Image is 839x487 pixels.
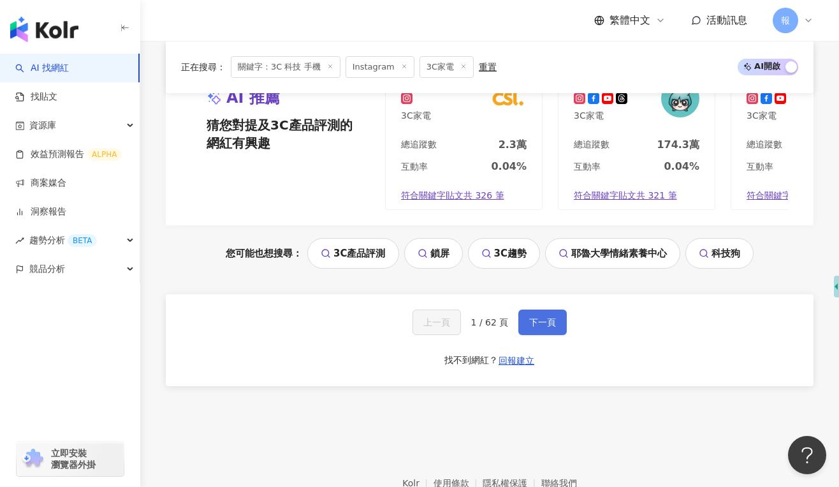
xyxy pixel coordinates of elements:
div: 0.04% [664,160,699,174]
span: 下一頁 [529,317,556,327]
button: 下一頁 [518,310,567,335]
a: csl3C家電KOL Avatar總追蹤數2.3萬互動率0.04%符合關鍵字貼文共 326 筆 [385,59,543,211]
span: 符合關鍵字貼文共 321 筆 [574,190,677,202]
div: 3C家電 [747,110,788,123]
a: 符合關鍵字貼文共 326 筆 [386,182,542,210]
span: 趨勢分析 [29,226,97,255]
span: 資源庫 [29,111,56,140]
span: 回報建立 [499,356,534,366]
a: 鎖屏 [404,238,463,269]
a: chrome extension立即安裝 瀏覽器外掛 [17,442,124,476]
a: 耶魯大學情緒素養中心 [545,238,680,269]
div: 總追蹤數 [747,139,782,151]
a: 電獺少女-女孩的科技日常3C家電KOL Avatar總追蹤數174.3萬互動率0.04%符合關鍵字貼文共 321 筆 [558,59,715,211]
div: 您可能也想搜尋： [166,238,813,269]
button: 回報建立 [498,350,535,371]
span: 符合關鍵字貼文共 326 筆 [401,190,504,202]
img: KOL Avatar [488,79,527,117]
a: 商案媒合 [15,177,66,190]
span: AI 推薦 [226,87,280,109]
span: 繁體中文 [609,13,650,27]
span: 1 / 62 頁 [471,317,509,327]
div: 總追蹤數 [574,139,609,151]
span: rise [15,236,24,245]
div: 重置 [479,62,497,72]
span: 猜您對提及3C產品評測的網紅有興趣 [207,116,354,152]
img: logo [10,17,78,42]
div: 3C家電 [401,110,431,123]
div: 互動率 [401,161,428,174]
div: 總追蹤數 [401,139,437,151]
div: 互動率 [574,161,601,174]
span: 關鍵字：3C 科技 手機 [231,56,340,78]
div: 找不到網紅？ [444,354,498,367]
div: 互動率 [747,161,773,174]
div: 174.3萬 [657,138,699,152]
a: 洞察報告 [15,206,66,218]
a: searchAI 找網紅 [15,62,69,75]
a: 找貼文 [15,91,57,103]
button: 上一頁 [412,310,461,335]
a: 科技狗 [685,238,754,269]
a: 效益預測報告ALPHA [15,148,122,161]
div: 3C家電 [574,110,657,123]
span: 正在搜尋 ： [181,62,226,72]
div: BETA [68,234,97,247]
iframe: Help Scout Beacon - Open [788,436,826,474]
span: 活動訊息 [706,14,747,26]
span: 競品分析 [29,255,65,283]
a: 3C趨勢 [468,238,540,269]
img: chrome extension [20,449,45,469]
a: 符合關鍵字貼文共 321 筆 [558,182,715,210]
img: KOL Avatar [661,79,699,117]
span: 報 [781,13,790,27]
span: Instagram [346,56,414,78]
a: 3C產品評測 [307,238,398,269]
div: 0.04% [491,160,527,174]
span: 3C家電 [419,56,474,78]
span: 立即安裝 瀏覽器外掛 [51,447,96,470]
div: 2.3萬 [499,138,527,152]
